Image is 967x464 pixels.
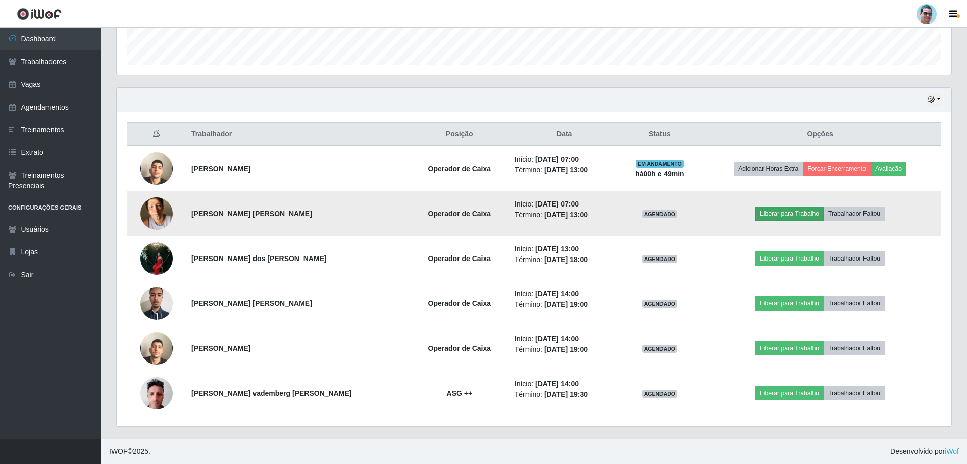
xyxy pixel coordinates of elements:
span: © 2025 . [109,446,150,457]
li: Início: [515,154,614,165]
img: 1751642348587.jpeg [140,372,173,415]
button: Trabalhador Faltou [824,341,885,355]
span: Desenvolvido por [890,446,959,457]
img: 1739480983159.jpeg [140,320,173,377]
button: Liberar para Trabalho [755,296,824,311]
span: AGENDADO [642,390,678,398]
strong: [PERSON_NAME] [PERSON_NAME] [191,210,312,218]
span: AGENDADO [642,210,678,218]
strong: [PERSON_NAME] [191,344,250,352]
time: [DATE] 19:30 [544,390,588,398]
span: IWOF [109,447,128,455]
strong: [PERSON_NAME] [191,165,250,173]
th: Opções [699,123,941,146]
button: Liberar para Trabalho [755,207,824,221]
strong: [PERSON_NAME] dos [PERSON_NAME] [191,254,327,263]
li: Início: [515,199,614,210]
time: [DATE] 18:00 [544,255,588,264]
button: Forçar Encerramento [803,162,871,176]
button: Liberar para Trabalho [755,341,824,355]
time: [DATE] 14:00 [535,335,579,343]
li: Término: [515,165,614,175]
img: CoreUI Logo [17,8,62,20]
li: Término: [515,210,614,220]
li: Início: [515,289,614,299]
span: AGENDADO [642,300,678,308]
img: 1728768747971.jpeg [140,282,173,325]
span: AGENDADO [642,255,678,263]
time: [DATE] 14:00 [535,380,579,388]
th: Status [620,123,699,146]
li: Início: [515,379,614,389]
li: Término: [515,344,614,355]
time: [DATE] 07:00 [535,200,579,208]
time: [DATE] 14:00 [535,290,579,298]
time: [DATE] 19:00 [544,300,588,308]
th: Posição [411,123,508,146]
span: AGENDADO [642,345,678,353]
span: EM ANDAMENTO [636,160,684,168]
img: 1705784966406.jpeg [140,192,173,235]
time: [DATE] 13:00 [544,166,588,174]
th: Trabalhador [185,123,411,146]
button: Trabalhador Faltou [824,207,885,221]
li: Término: [515,389,614,400]
img: 1739480983159.jpeg [140,140,173,197]
strong: ASG ++ [447,389,473,397]
button: Trabalhador Faltou [824,386,885,400]
strong: Operador de Caixa [428,254,491,263]
button: Trabalhador Faltou [824,296,885,311]
strong: Operador de Caixa [428,299,491,307]
li: Término: [515,254,614,265]
img: 1751968749933.jpeg [140,237,173,280]
strong: Operador de Caixa [428,344,491,352]
li: Início: [515,244,614,254]
button: Liberar para Trabalho [755,251,824,266]
time: [DATE] 13:00 [544,211,588,219]
time: [DATE] 19:00 [544,345,588,353]
button: Trabalhador Faltou [824,251,885,266]
strong: Operador de Caixa [428,165,491,173]
a: iWof [945,447,959,455]
strong: Operador de Caixa [428,210,491,218]
time: [DATE] 13:00 [535,245,579,253]
button: Liberar para Trabalho [755,386,824,400]
time: [DATE] 07:00 [535,155,579,163]
button: Avaliação [871,162,906,176]
strong: [PERSON_NAME] [PERSON_NAME] [191,299,312,307]
li: Início: [515,334,614,344]
button: Adicionar Horas Extra [734,162,803,176]
li: Término: [515,299,614,310]
strong: há 00 h e 49 min [635,170,684,178]
th: Data [508,123,620,146]
strong: [PERSON_NAME] vademberg [PERSON_NAME] [191,389,351,397]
